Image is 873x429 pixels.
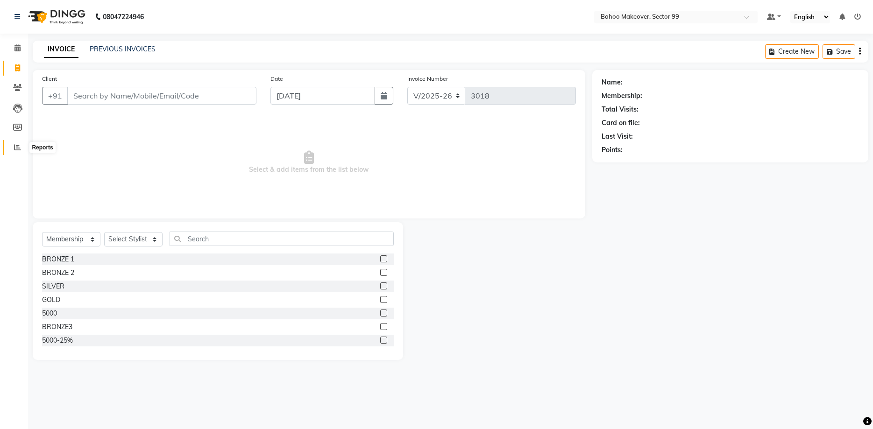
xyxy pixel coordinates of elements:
[602,105,639,114] div: Total Visits:
[42,268,74,278] div: BRONZE 2
[42,281,64,291] div: SILVER
[602,77,623,87] div: Name:
[42,309,57,318] div: 5000
[270,75,283,83] label: Date
[42,254,74,264] div: BRONZE 1
[407,75,448,83] label: Invoice Number
[602,132,633,141] div: Last Visit:
[42,295,60,305] div: GOLD
[42,116,576,209] span: Select & add items from the list below
[823,44,855,59] button: Save
[42,75,57,83] label: Client
[170,232,394,246] input: Search
[44,41,78,58] a: INVOICE
[602,118,640,128] div: Card on file:
[29,142,55,153] div: Reports
[90,45,156,53] a: PREVIOUS INVOICES
[602,145,623,155] div: Points:
[42,87,68,105] button: +91
[42,336,73,345] div: 5000-25%
[602,91,642,101] div: Membership:
[765,44,819,59] button: Create New
[42,322,72,332] div: BRONZE3
[24,4,88,30] img: logo
[103,4,144,30] b: 08047224946
[67,87,256,105] input: Search by Name/Mobile/Email/Code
